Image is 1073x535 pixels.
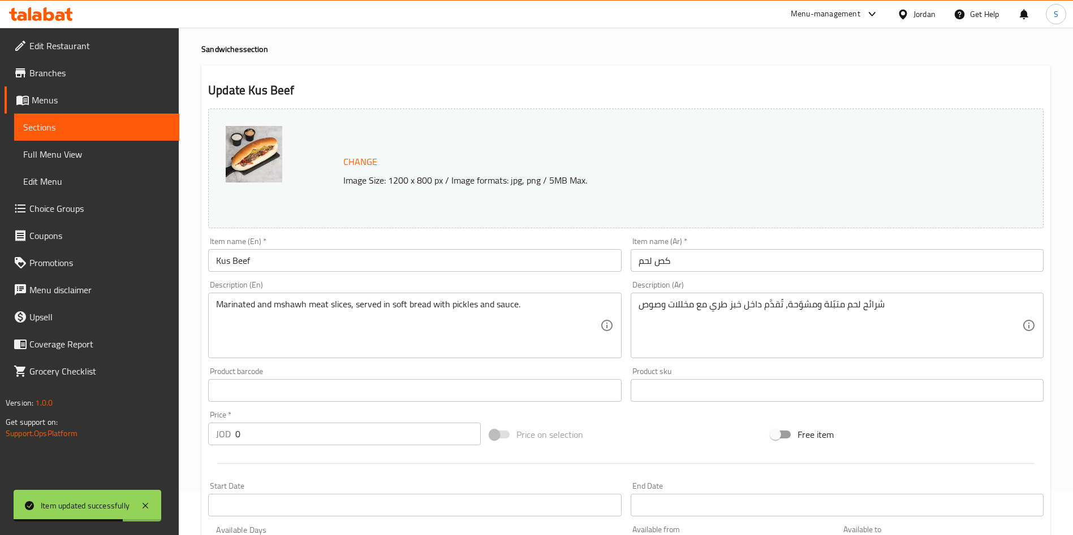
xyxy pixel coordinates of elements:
[339,150,382,173] button: Change
[201,44,1050,55] h4: Sandwiches section
[216,299,600,353] textarea: Marinated and mshawh meat slices, served in soft bread with pickles and sauce.
[29,202,170,215] span: Choice Groups
[5,358,179,385] a: Grocery Checklist
[5,222,179,249] a: Coupons
[14,141,179,168] a: Full Menu View
[208,379,621,402] input: Please enter product barcode
[29,364,170,378] span: Grocery Checklist
[32,93,170,107] span: Menus
[29,310,170,324] span: Upsell
[913,8,936,20] div: Jordan
[235,423,481,445] input: Please enter price
[791,7,860,21] div: Menu-management
[5,330,179,358] a: Coverage Report
[339,173,939,187] p: Image Size: 1200 x 800 px / Image formats: jpg, png / 5MB Max.
[208,249,621,272] input: Enter name En
[14,114,179,141] a: Sections
[5,59,179,86] a: Branches
[6,415,58,429] span: Get support on:
[23,147,170,161] span: Full Menu View
[5,195,179,222] a: Choice Groups
[631,379,1044,402] input: Please enter product sku
[343,154,377,170] span: Change
[29,229,170,242] span: Coupons
[23,120,170,134] span: Sections
[6,426,77,441] a: Support.OpsPlatform
[5,32,179,59] a: Edit Restaurant
[29,66,170,80] span: Branches
[208,82,1044,99] h2: Update Kus Beef
[35,395,53,410] span: 1.0.0
[29,283,170,297] span: Menu disclaimer
[631,249,1044,272] input: Enter name Ar
[29,39,170,53] span: Edit Restaurant
[5,276,179,303] a: Menu disclaimer
[41,499,130,512] div: Item updated successfully
[29,256,170,269] span: Promotions
[5,249,179,276] a: Promotions
[798,428,834,441] span: Free item
[216,427,231,441] p: JOD
[639,299,1022,353] textarea: شرائح لحم متبّلة ومشوّحة، تُقدَّم داخل خبز طري مع مخللات وصوص
[23,175,170,188] span: Edit Menu
[516,428,583,441] span: Price on selection
[226,126,282,182] img: %D9%83%D8%B5_%D9%84%D8%AD%D9%85638910685474409106.jpg
[14,168,179,195] a: Edit Menu
[1054,8,1058,20] span: S
[5,86,179,114] a: Menus
[29,337,170,351] span: Coverage Report
[6,395,33,410] span: Version:
[5,303,179,330] a: Upsell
